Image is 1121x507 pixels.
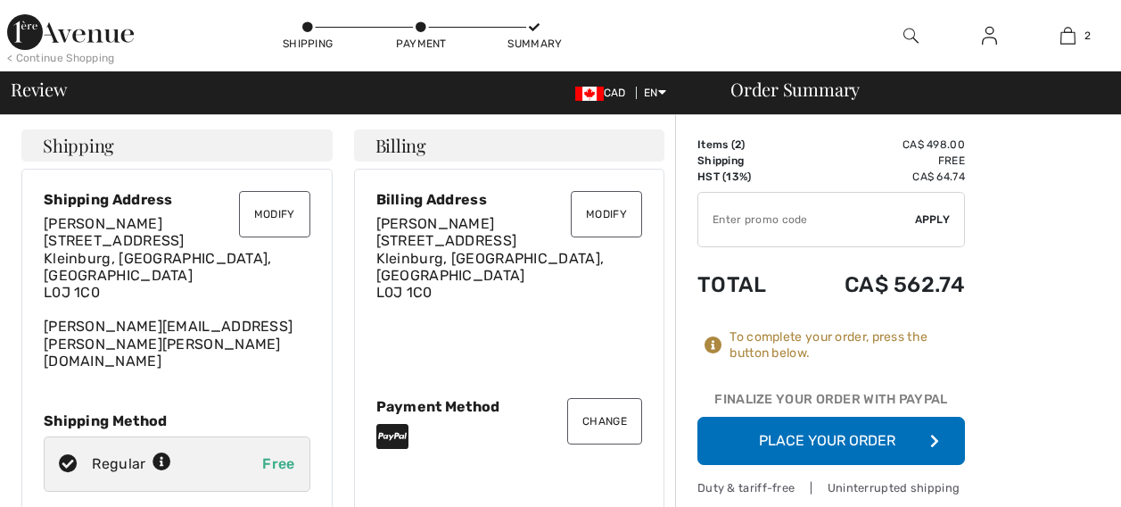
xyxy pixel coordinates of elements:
div: Summary [507,36,561,52]
td: CA$ 64.74 [795,169,965,185]
img: My Info [982,25,997,46]
span: [STREET_ADDRESS] Kleinburg, [GEOGRAPHIC_DATA], [GEOGRAPHIC_DATA] L0J 1C0 [44,232,272,301]
td: Total [697,254,795,315]
span: [PERSON_NAME] [44,215,162,232]
span: Free [262,455,294,472]
div: Payment Method [376,398,643,415]
button: Modify [571,191,642,237]
span: 2 [1084,28,1091,44]
img: 1ère Avenue [7,14,134,50]
span: 2 [735,138,741,151]
img: My Bag [1060,25,1076,46]
button: Change [567,398,642,445]
img: Canadian Dollar [575,87,604,101]
div: Payment [394,36,448,52]
input: Promo code [698,193,915,246]
span: Apply [915,212,951,228]
td: HST (13%) [697,169,795,185]
div: < Continue Shopping [7,50,115,66]
span: Billing [375,137,426,154]
div: Shipping Method [44,412,310,429]
td: CA$ 498.00 [795,137,965,153]
img: search the website [903,25,919,46]
span: EN [644,87,666,99]
div: Duty & tariff-free | Uninterrupted shipping [697,479,965,496]
button: Place Your Order [697,417,965,465]
div: Finalize Your Order with PayPal [697,390,965,417]
button: Modify [239,191,310,237]
iframe: Opens a widget where you can chat to one of our agents [1008,453,1103,498]
span: Review [11,80,67,98]
div: Regular [92,453,171,475]
div: [PERSON_NAME][EMAIL_ADDRESS][PERSON_NAME][PERSON_NAME][DOMAIN_NAME] [44,215,310,370]
td: Items ( ) [697,137,795,153]
span: [PERSON_NAME] [376,215,495,232]
td: Free [795,153,965,169]
div: Billing Address [376,191,643,208]
td: Shipping [697,153,795,169]
span: [STREET_ADDRESS] Kleinburg, [GEOGRAPHIC_DATA], [GEOGRAPHIC_DATA] L0J 1C0 [376,232,605,301]
span: Shipping [43,137,114,154]
div: Order Summary [709,80,1110,98]
td: CA$ 562.74 [795,254,965,315]
a: Sign In [968,25,1011,47]
div: Shipping Address [44,191,310,208]
span: CAD [575,87,633,99]
div: To complete your order, press the button below. [729,329,965,362]
div: Shipping [281,36,334,52]
a: 2 [1029,25,1106,46]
